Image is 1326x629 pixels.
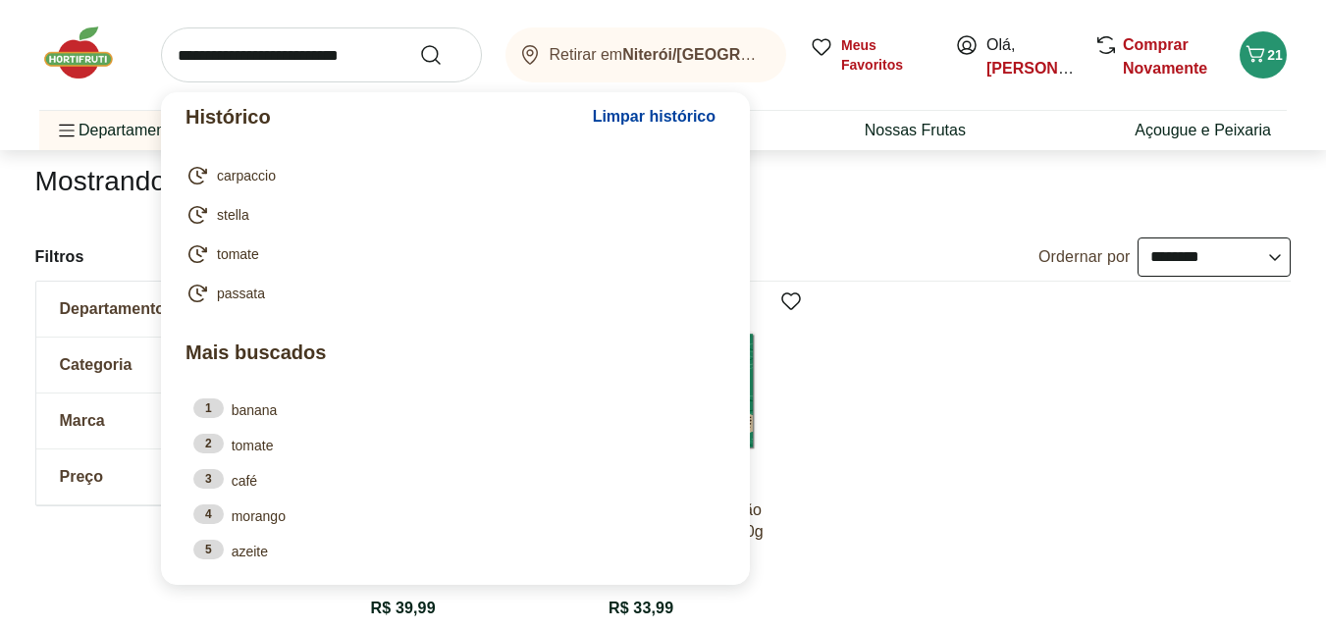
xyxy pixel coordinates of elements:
[60,467,103,487] span: Preço
[1038,246,1131,268] label: Ordernar por
[186,103,583,131] p: Histórico
[193,540,224,559] div: 5
[193,434,224,453] div: 2
[55,107,79,154] button: Menu
[193,469,224,489] div: 3
[419,43,466,67] button: Submit Search
[186,338,725,367] p: Mais buscados
[193,469,717,491] a: 3café
[161,27,482,82] input: search
[193,398,224,418] div: 1
[1240,31,1287,79] button: Carrinho
[371,598,436,619] span: R$ 39,99
[1123,36,1207,77] a: Comprar Novamente
[217,284,265,303] span: passata
[217,205,249,225] span: stella
[986,60,1118,77] a: [PERSON_NAME]
[186,282,717,305] a: passata
[193,504,717,526] a: 4morango
[810,35,931,75] a: Meus Favoritos
[55,107,186,154] span: Departamentos
[36,282,331,337] button: Departamento
[583,93,725,140] button: Limpar histórico
[593,109,716,125] span: Limpar histórico
[39,24,137,82] img: Hortifruti
[60,355,133,375] span: Categoria
[186,242,717,266] a: tomate
[622,46,844,63] b: Niterói/[GEOGRAPHIC_DATA]
[505,27,786,82] button: Retirar emNiterói/[GEOGRAPHIC_DATA]
[36,338,331,393] button: Categoria
[841,35,931,75] span: Meus Favoritos
[193,434,717,455] a: 2tomate
[193,398,717,420] a: 1banana
[193,504,224,524] div: 4
[217,244,259,264] span: tomate
[186,203,717,227] a: stella
[36,393,331,448] button: Marca
[1135,119,1271,142] a: Açougue e Peixaria
[865,119,966,142] a: Nossas Frutas
[35,237,332,277] h2: Filtros
[186,164,717,187] a: carpaccio
[60,411,105,431] span: Marca
[193,540,717,561] a: 5azeite
[550,46,767,64] span: Retirar em
[35,166,1292,197] h1: Mostrando resultados para:
[217,166,276,185] span: carpaccio
[36,449,331,504] button: Preço
[986,33,1074,80] span: Olá,
[609,598,673,619] span: R$ 33,99
[60,299,166,319] span: Departamento
[1267,47,1283,63] span: 21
